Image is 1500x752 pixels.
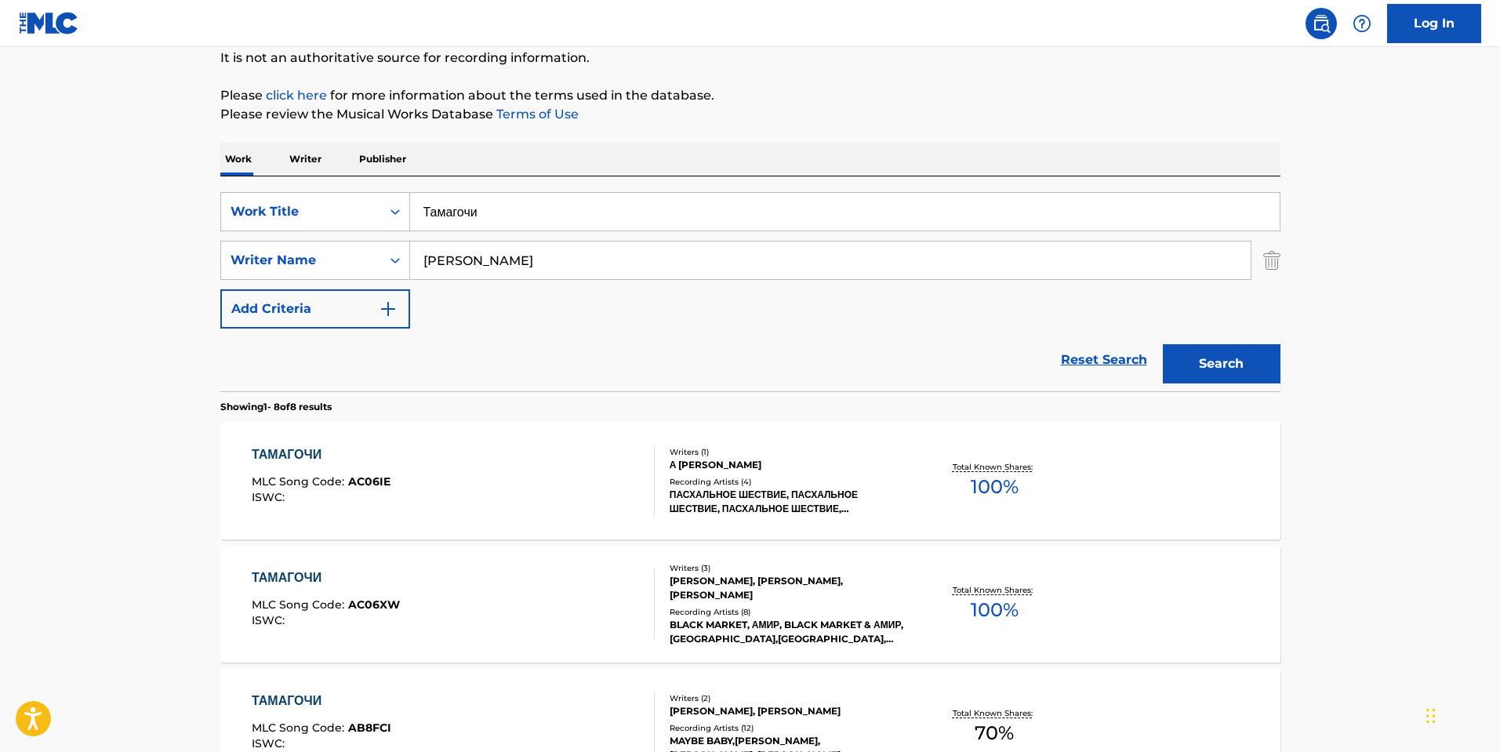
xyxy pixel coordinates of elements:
img: help [1353,14,1371,33]
iframe: Chat Widget [1422,677,1500,752]
div: ТАМАГОЧИ [252,569,400,587]
span: AC06IE [348,474,390,489]
p: It is not an authoritative source for recording information. [220,49,1280,67]
div: Writer Name [231,251,372,270]
img: Delete Criterion [1263,241,1280,280]
span: MLC Song Code : [252,721,348,735]
a: ТАМАГОЧИMLC Song Code:AC06XWISWC:Writers (3)[PERSON_NAME], [PERSON_NAME], [PERSON_NAME]Recording ... [220,545,1280,663]
div: Drag [1426,692,1436,739]
p: Total Known Shares: [953,707,1037,719]
span: ISWC : [252,613,289,627]
a: ТАМАГОЧИMLC Song Code:AC06IEISWC:Writers (1)А [PERSON_NAME]Recording Artists (4)ПАСХАЛЬНОЕ ШЕСТВИ... [220,422,1280,539]
div: А [PERSON_NAME] [670,458,906,472]
img: search [1312,14,1331,33]
a: Reset Search [1053,343,1155,377]
p: Showing 1 - 8 of 8 results [220,400,332,414]
div: Writers ( 3 ) [670,562,906,574]
span: 100 % [971,473,1019,501]
a: Public Search [1306,8,1337,39]
span: 70 % [975,719,1014,747]
img: 9d2ae6d4665cec9f34b9.svg [379,300,398,318]
button: Search [1163,344,1280,383]
div: BLACK MARKET, АМИР, BLACK MARKET & АМИР, [GEOGRAPHIC_DATA],[GEOGRAPHIC_DATA], [GEOGRAPHIC_DATA], ... [670,618,906,646]
span: ISWC : [252,736,289,750]
a: Terms of Use [493,107,579,122]
p: Total Known Shares: [953,461,1037,473]
span: AC06XW [348,598,400,612]
div: Help [1346,8,1378,39]
p: Publisher [354,143,411,176]
p: Work [220,143,256,176]
div: Work Title [231,202,372,221]
div: Recording Artists ( 12 ) [670,722,906,734]
span: AB8FCI [348,721,391,735]
span: MLC Song Code : [252,474,348,489]
div: ТАМАГОЧИ [252,445,390,464]
p: Total Known Shares: [953,584,1037,596]
p: Writer [285,143,326,176]
div: Recording Artists ( 8 ) [670,606,906,618]
div: ПАСХАЛЬНОЕ ШЕСТВИЕ, ПАСХАЛЬНОЕ ШЕСТВИЕ, ПАСХАЛЬНОЕ ШЕСТВИЕ, ПАСХАЛЬНОЕ ШЕСТВИЕ [670,488,906,516]
button: Add Criteria [220,289,410,329]
span: MLC Song Code : [252,598,348,612]
div: Writers ( 1 ) [670,446,906,458]
span: 100 % [971,596,1019,624]
div: [PERSON_NAME], [PERSON_NAME], [PERSON_NAME] [670,574,906,602]
form: Search Form [220,192,1280,391]
div: Recording Artists ( 4 ) [670,476,906,488]
span: ISWC : [252,490,289,504]
div: ТАМАГОЧИ [252,692,391,710]
p: Please for more information about the terms used in the database. [220,86,1280,105]
a: Log In [1387,4,1481,43]
img: MLC Logo [19,12,79,35]
div: Writers ( 2 ) [670,692,906,704]
a: click here [266,88,327,103]
div: [PERSON_NAME], [PERSON_NAME] [670,704,906,718]
p: Please review the Musical Works Database [220,105,1280,124]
